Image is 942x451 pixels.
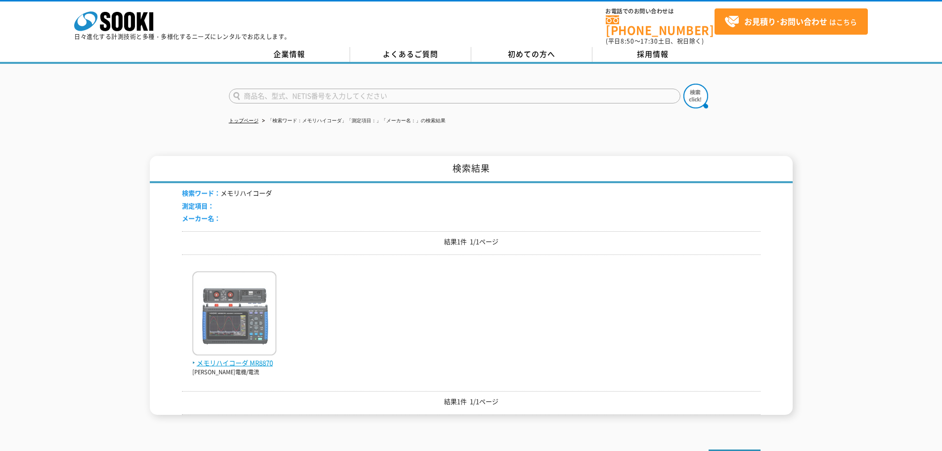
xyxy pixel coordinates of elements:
[182,397,761,407] p: 結果1件 1/1ページ
[621,37,634,46] span: 8:50
[508,49,555,59] span: 初めての方へ
[715,8,868,35] a: お見積り･お問い合わせはこちら
[229,47,350,62] a: 企業情報
[606,8,715,14] span: お電話でのお問い合わせは
[229,118,259,123] a: トップページ
[182,237,761,247] p: 結果1件 1/1ページ
[724,14,857,29] span: はこちら
[150,156,793,183] h1: 検索結果
[74,34,291,40] p: 日々進化する計測技術と多種・多様化するニーズにレンタルでお応えします。
[592,47,714,62] a: 採用情報
[683,84,708,108] img: btn_search.png
[192,368,276,377] p: [PERSON_NAME]電機/電流
[182,201,214,210] span: 測定項目：
[744,15,827,27] strong: お見積り･お問い合わせ
[192,271,276,358] img: MR8870
[606,37,704,46] span: (平日 ～ 土日、祝日除く)
[350,47,471,62] a: よくあるご質問
[229,89,680,103] input: 商品名、型式、NETIS番号を入力してください
[182,188,272,199] li: メモリハイコーダ
[182,188,221,198] span: 検索ワード：
[640,37,658,46] span: 17:30
[192,358,276,368] span: メモリハイコーダ MR8870
[192,348,276,368] a: メモリハイコーダ MR8870
[606,15,715,36] a: [PHONE_NUMBER]
[182,213,221,223] span: メーカー名：
[471,47,592,62] a: 初めての方へ
[260,116,446,126] li: 「検索ワード：メモリハイコーダ」「測定項目：」「メーカー名：」の検索結果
